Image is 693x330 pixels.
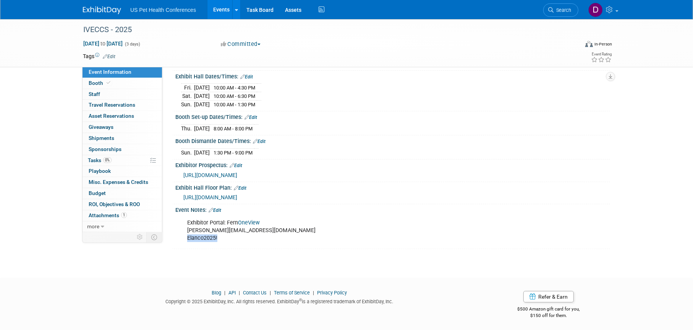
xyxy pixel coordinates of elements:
a: Misc. Expenses & Credits [83,177,162,188]
span: US Pet Health Conferences [130,7,196,13]
span: Event Information [89,69,131,75]
td: [DATE] [194,100,210,108]
span: 8:00 AM - 8:00 PM [214,126,253,132]
span: 0% [103,157,112,163]
a: Asset Reservations [83,111,162,122]
a: Edit [209,208,221,213]
a: Shipments [83,133,162,144]
div: $150 off for them. [487,312,610,319]
span: Booth [89,80,112,86]
span: Shipments [89,135,114,141]
div: Event Rating [591,52,612,56]
div: Booth Set-up Dates/Times: [175,111,610,121]
span: | [237,290,242,296]
a: ROI, Objectives & ROO [83,199,162,210]
span: Giveaways [89,124,113,130]
span: 10:00 AM - 4:30 PM [214,85,255,91]
td: Sat. [181,92,194,101]
td: Sun. [181,148,194,156]
img: ExhibitDay [83,7,121,14]
span: Tasks [88,157,112,163]
span: Search [554,7,571,13]
sup: ® [299,298,302,302]
span: (3 days) [124,42,140,47]
div: Booth Dismantle Dates/Times: [175,135,610,145]
a: Event Information [83,67,162,78]
a: Attachments1 [83,210,162,221]
td: [DATE] [194,92,210,101]
span: Attachments [89,212,127,218]
a: Giveaways [83,122,162,133]
span: Budget [89,190,106,196]
a: Staff [83,89,162,100]
a: Booth [83,78,162,89]
a: Travel Reservations [83,100,162,111]
td: Sun. [181,100,194,108]
a: Edit [234,185,246,191]
i: Booth reservation complete [107,81,110,85]
a: Budget [83,188,162,199]
a: API [228,290,236,296]
td: Personalize Event Tab Strip [133,232,147,242]
a: Edit [103,54,115,59]
td: [DATE] [194,148,210,156]
div: Event Format [533,40,612,51]
a: Blog [212,290,221,296]
a: Tasks0% [83,155,162,166]
span: | [222,290,227,296]
a: more [83,221,162,232]
span: to [99,41,107,47]
span: | [268,290,273,296]
a: [URL][DOMAIN_NAME] [183,172,237,178]
span: ROI, Objectives & ROO [89,201,140,207]
div: Event Notes: [175,204,610,214]
span: more [87,223,99,229]
a: Refer & Earn [523,291,574,302]
div: Exhibit Hall Dates/Times: [175,71,610,81]
div: Copyright © 2025 ExhibitDay, Inc. All rights reserved. ExhibitDay is a registered trademark of Ex... [83,296,476,305]
div: Exhibit Hall Floor Plan: [175,182,610,192]
div: IVECCS - 2025 [81,23,567,37]
span: | [311,290,316,296]
div: In-Person [594,41,612,47]
span: Misc. Expenses & Credits [89,179,148,185]
a: Edit [253,139,266,144]
td: [DATE] [194,84,210,92]
span: Playbook [89,168,111,174]
a: Edit [244,115,257,120]
div: Exhibitor Portal: Fern [PERSON_NAME][EMAIL_ADDRESS][DOMAIN_NAME] Elanco2025! [182,215,526,246]
a: [URL][DOMAIN_NAME] [183,194,237,200]
a: Privacy Policy [317,290,347,296]
span: 1 [121,212,127,218]
img: Debra Smith [588,3,603,17]
span: 10:00 AM - 6:30 PM [214,93,255,99]
span: Sponsorships [89,146,121,152]
a: Edit [240,74,253,80]
a: Search [543,3,578,17]
a: Playbook [83,166,162,177]
span: 10:00 AM - 1:30 PM [214,102,255,107]
div: $500 Amazon gift card for you, [487,301,610,319]
td: Tags [83,52,115,60]
span: Travel Reservations [89,102,135,108]
span: Asset Reservations [89,113,134,119]
span: [DATE] [DATE] [83,40,123,47]
a: Sponsorships [83,144,162,155]
img: Format-Inperson.png [585,41,593,47]
td: Fri. [181,84,194,92]
button: Committed [218,40,264,48]
td: Thu. [181,124,194,132]
span: 1:30 PM - 9:00 PM [214,150,253,156]
span: Staff [89,91,100,97]
td: Toggle Event Tabs [147,232,162,242]
a: Terms of Service [274,290,310,296]
a: Contact Us [243,290,267,296]
a: OneView [238,219,260,226]
td: [DATE] [194,124,210,132]
a: Edit [230,163,242,168]
div: Exhibitor Prospectus: [175,159,610,169]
